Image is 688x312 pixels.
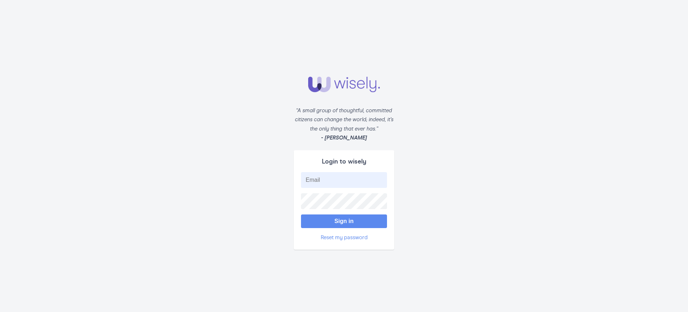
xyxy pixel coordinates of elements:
[301,157,387,167] div: Login to wisely
[321,135,367,141] strong: - [PERSON_NAME]
[294,107,394,150] div: “A small group of thoughtful, committed citizens can change the world; indeed, it’s the only thin...
[308,77,380,92] img: Wisely logo
[301,214,387,228] button: Sign in
[301,172,387,188] input: Email
[321,235,368,241] a: Reset my password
